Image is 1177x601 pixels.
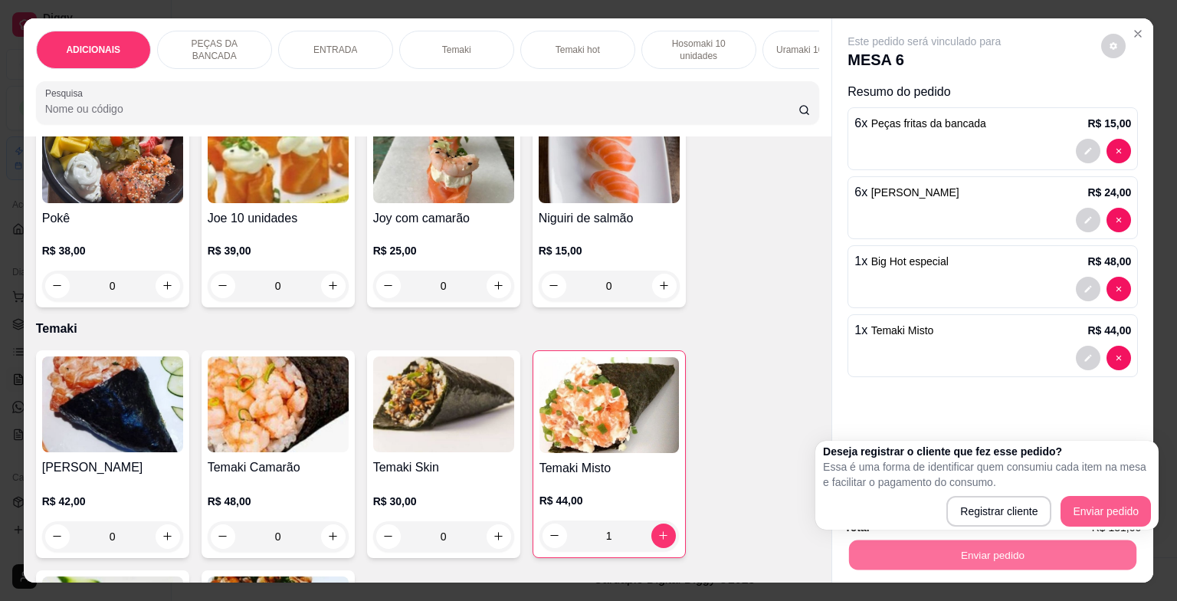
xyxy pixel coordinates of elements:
p: Temaki [442,44,471,56]
p: 1 x [854,321,933,340]
p: R$ 25,00 [373,243,514,258]
input: Pesquisa [45,101,798,117]
p: R$ 38,00 [42,243,183,258]
span: Big Hot especial [871,255,949,268]
button: decrease-product-quantity [45,274,70,298]
span: [PERSON_NAME] [871,186,959,199]
p: MESA 6 [848,49,1001,71]
button: Close [1126,21,1150,46]
img: product-image [42,356,183,452]
p: 6 x [854,114,986,133]
h4: Joy com camarão [373,209,514,228]
button: decrease-product-quantity [1107,277,1131,301]
p: Este pedido será vinculado para [848,34,1001,49]
button: decrease-product-quantity [1076,277,1100,301]
button: decrease-product-quantity [376,274,401,298]
img: product-image [208,356,349,452]
button: decrease-product-quantity [1107,139,1131,163]
p: PEÇAS DA BANCADA [170,38,259,62]
p: ENTRADA [313,44,357,56]
button: Enviar pedido [1061,496,1151,527]
button: increase-product-quantity [652,274,677,298]
h4: Pokê [42,209,183,228]
p: R$ 48,00 [208,494,349,509]
button: increase-product-quantity [487,274,511,298]
button: decrease-product-quantity [376,524,401,549]
button: Registrar cliente [946,496,1051,527]
p: R$ 44,00 [539,493,679,508]
button: increase-product-quantity [156,274,180,298]
p: R$ 39,00 [208,243,349,258]
button: Enviar pedido [849,540,1136,570]
p: Essa é uma forma de identificar quem consumiu cada item na mesa e facilitar o pagamento do consumo. [823,459,1151,490]
button: decrease-product-quantity [1076,139,1100,163]
button: decrease-product-quantity [542,274,566,298]
h4: Temaki Skin [373,458,514,477]
h4: Joe 10 unidades [208,209,349,228]
h4: Temaki Camarão [208,458,349,477]
p: R$ 30,00 [373,494,514,509]
p: Resumo do pedido [848,83,1138,101]
p: Uramaki 10 unidades [776,44,863,56]
p: R$ 48,00 [1087,254,1131,269]
p: R$ 15,00 [539,243,680,258]
h4: [PERSON_NAME] [42,458,183,477]
button: decrease-product-quantity [1076,346,1100,370]
button: decrease-product-quantity [1107,346,1131,370]
h4: Niguiri de salmão [539,209,680,228]
p: Hosomaki 10 unidades [654,38,743,62]
span: Peças fritas da bancada [871,117,986,130]
p: Temaki [36,320,820,338]
img: product-image [539,357,679,453]
label: Pesquisa [45,87,88,100]
button: decrease-product-quantity [1107,208,1131,232]
button: increase-product-quantity [321,274,346,298]
img: product-image [373,107,514,203]
p: ADICIONAIS [66,44,120,56]
p: Temaki hot [556,44,600,56]
button: decrease-product-quantity [1101,34,1126,58]
p: 1 x [854,252,949,271]
h2: Deseja registrar o cliente que fez esse pedido? [823,444,1151,459]
p: R$ 42,00 [42,494,183,509]
img: product-image [208,107,349,203]
button: decrease-product-quantity [1076,208,1100,232]
p: R$ 24,00 [1087,185,1131,200]
button: increase-product-quantity [487,524,511,549]
img: product-image [373,356,514,452]
p: 6 x [854,183,959,202]
p: R$ 44,00 [1087,323,1131,338]
span: Temaki Misto [871,324,934,337]
button: decrease-product-quantity [211,274,235,298]
img: product-image [539,107,680,203]
p: R$ 15,00 [1087,116,1131,131]
img: product-image [42,107,183,203]
h4: Temaki Misto [539,459,679,478]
